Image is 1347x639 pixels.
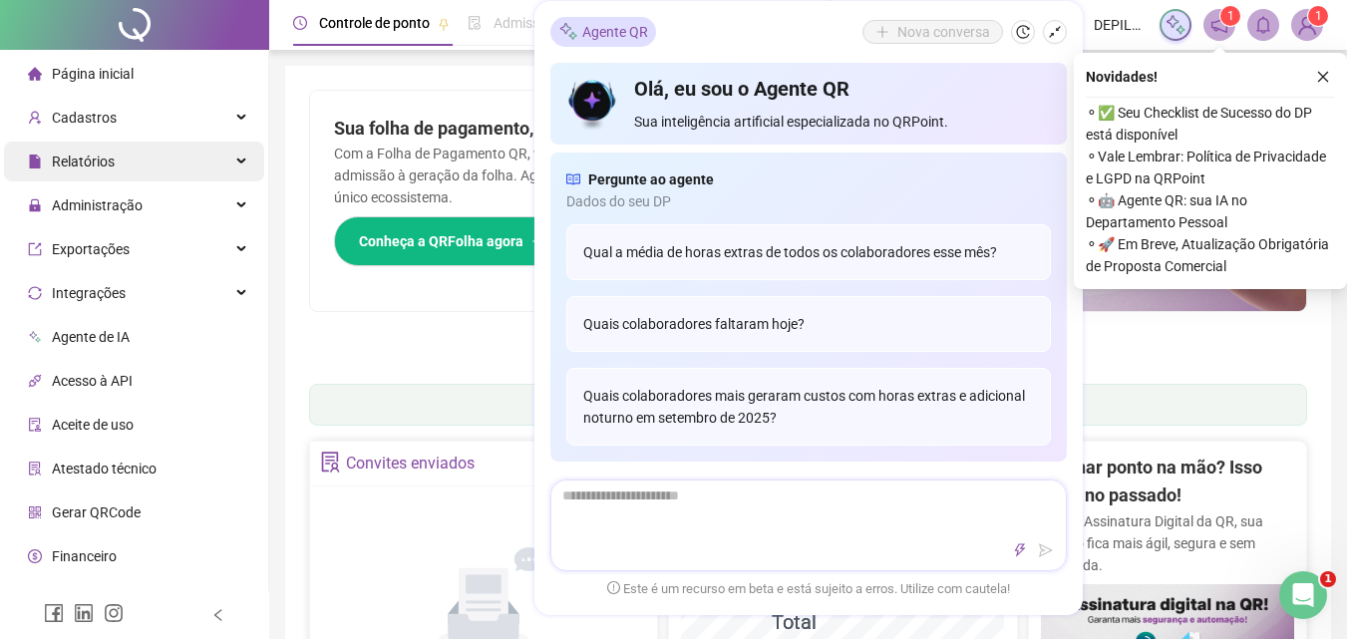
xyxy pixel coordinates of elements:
[52,241,130,257] span: Exportações
[862,20,1003,44] button: Nova conversa
[566,296,1051,352] div: Quais colaboradores faltaram hoje?
[52,461,157,477] span: Atestado técnico
[1086,189,1335,233] span: ⚬ 🤖 Agente QR: sua IA no Departamento Pessoal
[1308,6,1328,26] sup: Atualize o seu contato no menu Meus Dados
[550,17,656,47] div: Agente QR
[28,286,42,300] span: sync
[44,603,64,623] span: facebook
[1227,9,1234,23] span: 1
[566,224,1051,280] div: Qual a média de horas extras de todos os colaboradores esse mês?
[28,111,42,125] span: user-add
[1210,16,1228,34] span: notification
[74,603,94,623] span: linkedin
[28,374,42,388] span: api
[1279,571,1327,619] iframe: Intercom live chat
[1165,14,1186,36] img: sparkle-icon.fc2bf0ac1784a2077858766a79e2daf3.svg
[1013,543,1027,557] span: thunderbolt
[1048,25,1062,39] span: shrink
[52,329,130,345] span: Agente de IA
[1041,510,1294,576] p: Com a Assinatura Digital da QR, sua gestão fica mais ágil, segura e sem papelada.
[494,15,596,31] span: Admissão digital
[346,447,475,480] div: Convites enviados
[52,197,143,213] span: Administração
[566,368,1051,446] div: Quais colaboradores mais geraram custos com horas extras e adicional noturno em setembro de 2025?
[1086,66,1158,88] span: Novidades !
[52,548,117,564] span: Financeiro
[607,581,620,594] span: exclamation-circle
[28,155,42,168] span: file
[52,285,126,301] span: Integrações
[52,373,133,389] span: Acesso à API
[52,66,134,82] span: Página inicial
[211,608,225,622] span: left
[52,417,134,433] span: Aceite de uso
[28,198,42,212] span: lock
[438,18,450,30] span: pushpin
[1086,146,1335,189] span: ⚬ Vale Lembrar: Política de Privacidade e LGPD na QRPoint
[558,21,578,42] img: sparkle-icon.fc2bf0ac1784a2077858766a79e2daf3.svg
[52,154,115,169] span: Relatórios
[28,67,42,81] span: home
[1094,14,1148,36] span: DEPILA PRIME
[104,603,124,623] span: instagram
[1292,10,1322,40] img: 1546
[1086,233,1335,277] span: ⚬ 🚀 Em Breve, Atualização Obrigatória de Proposta Comercial
[1008,538,1032,562] button: thunderbolt
[319,15,430,31] span: Controle de ponto
[28,462,42,476] span: solution
[28,505,42,519] span: qrcode
[1041,454,1294,510] h2: Assinar ponto na mão? Isso ficou no passado!
[52,110,117,126] span: Cadastros
[28,549,42,563] span: dollar
[1320,571,1336,587] span: 1
[634,75,1050,103] h4: Olá, eu sou o Agente QR
[588,168,714,190] span: Pergunte ao agente
[468,16,482,30] span: file-done
[52,504,141,520] span: Gerar QRCode
[28,418,42,432] span: audit
[566,168,580,190] span: read
[1254,16,1272,34] span: bell
[334,143,785,208] p: Com a Folha de Pagamento QR, você faz tudo em um só lugar: da admissão à geração da folha. Agilid...
[28,242,42,256] span: export
[1220,6,1240,26] sup: 1
[566,190,1051,212] span: Dados do seu DP
[293,16,307,30] span: clock-circle
[1315,9,1322,23] span: 1
[531,234,545,248] span: arrow-right
[607,579,1010,599] span: Este é um recurso em beta e está sujeito a erros. Utilize com cautela!
[359,230,523,252] span: Conheça a QRFolha agora
[334,115,785,143] h2: Sua folha de pagamento, mais simples do que nunca!
[1086,102,1335,146] span: ⚬ ✅ Seu Checklist de Sucesso do DP está disponível
[320,452,341,473] span: solution
[566,75,619,133] img: icon
[634,111,1050,133] span: Sua inteligência artificial especializada no QRPoint.
[334,216,570,266] button: Conheça a QRFolha agora
[1034,538,1058,562] button: send
[1316,70,1330,84] span: close
[1016,25,1030,39] span: history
